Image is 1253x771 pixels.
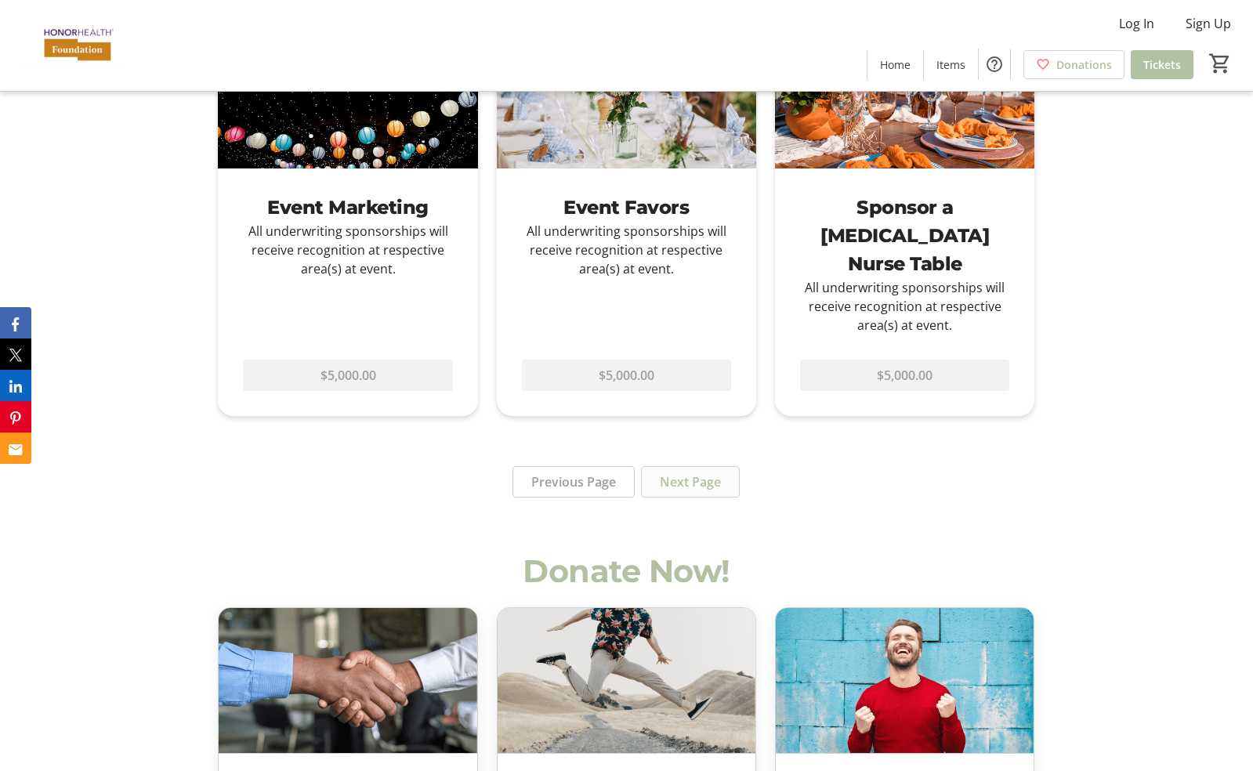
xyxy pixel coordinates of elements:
[9,6,149,85] img: HonorHealth Foundation's Logo
[775,23,1034,168] img: Sponsor a NICU Nurse Table
[243,194,452,222] div: Event Marketing
[243,222,452,278] div: All underwriting sponsorships will receive recognition at respective area(s) at event.
[979,49,1010,80] button: Help
[522,222,731,278] div: All underwriting sponsorships will receive recognition at respective area(s) at event.
[218,548,1034,595] p: Donate Now!
[1056,56,1112,73] span: Donations
[776,608,1034,753] img: Donate Now!
[1206,49,1234,78] button: Cart
[641,466,740,498] button: Next Page
[1023,50,1124,79] a: Donations
[497,23,756,168] img: Event Favors
[1143,56,1181,73] span: Tickets
[219,608,476,753] img: Supporter
[800,278,1009,335] div: All underwriting sponsorships will receive recognition at respective area(s) at event.
[218,23,477,168] img: Event Marketing
[800,194,1009,278] div: Sponsor a [MEDICAL_DATA] Nurse Table
[880,56,911,73] span: Home
[924,50,978,79] a: Items
[1131,50,1193,79] a: Tickets
[1186,14,1231,33] span: Sign Up
[522,194,731,222] div: Event Favors
[1119,14,1154,33] span: Log In
[936,56,965,73] span: Items
[660,472,721,491] span: Next Page
[1173,11,1244,36] button: Sign Up
[1106,11,1167,36] button: Log In
[498,608,755,753] img: Champion
[867,50,923,79] a: Home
